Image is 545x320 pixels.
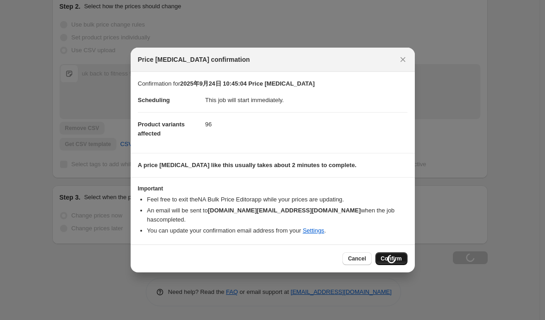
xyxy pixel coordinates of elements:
span: Cancel [348,255,366,262]
span: Product variants affected [138,121,185,137]
dd: This job will start immediately. [205,88,407,112]
b: A price [MEDICAL_DATA] like this usually takes about 2 minutes to complete. [138,162,357,168]
li: Feel free to exit the NA Bulk Price Editor app while your prices are updating. [147,195,407,204]
b: 2025年9月24日 10:45:04 Price [MEDICAL_DATA] [180,80,315,87]
dd: 96 [205,112,407,136]
button: Close [396,53,409,66]
span: Scheduling [138,97,170,103]
h3: Important [138,185,407,192]
button: Cancel [342,252,371,265]
span: Price [MEDICAL_DATA] confirmation [138,55,250,64]
li: An email will be sent to when the job has completed . [147,206,407,224]
li: You can update your confirmation email address from your . [147,226,407,235]
b: [DOMAIN_NAME][EMAIL_ADDRESS][DOMAIN_NAME] [208,207,361,214]
p: Confirmation for [138,79,407,88]
a: Settings [303,227,324,234]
